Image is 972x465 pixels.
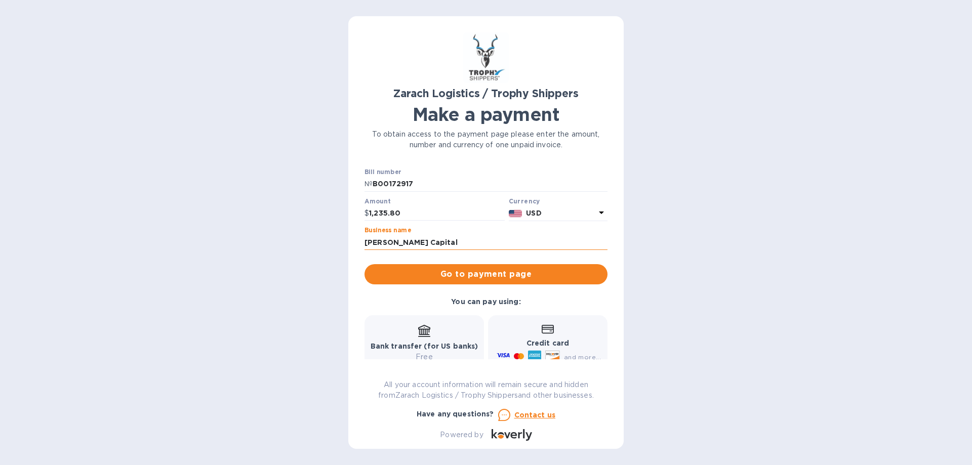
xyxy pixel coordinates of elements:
p: $ [364,208,369,219]
input: Enter business name [364,235,607,250]
b: Bank transfer (for US banks) [371,342,478,350]
p: To obtain access to the payment page please enter the amount, number and currency of one unpaid i... [364,129,607,150]
b: Currency [509,197,540,205]
label: Bill number [364,170,401,176]
label: Amount [364,198,390,204]
p: Free [371,352,478,362]
p: All your account information will remain secure and hidden from Zarach Logistics / Trophy Shipper... [364,379,607,401]
p: Powered by [440,430,483,440]
input: Enter bill number [373,177,607,192]
p: № [364,179,373,189]
span: Go to payment page [373,268,599,280]
b: Credit card [526,339,569,347]
button: Go to payment page [364,264,607,284]
b: Have any questions? [417,410,494,418]
b: USD [526,209,541,217]
h1: Make a payment [364,104,607,125]
u: Contact us [514,411,556,419]
input: 0.00 [369,206,505,221]
label: Business name [364,228,411,234]
b: You can pay using: [451,298,520,306]
img: USD [509,210,522,217]
span: and more... [564,353,601,361]
b: Zarach Logistics / Trophy Shippers [393,87,578,100]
